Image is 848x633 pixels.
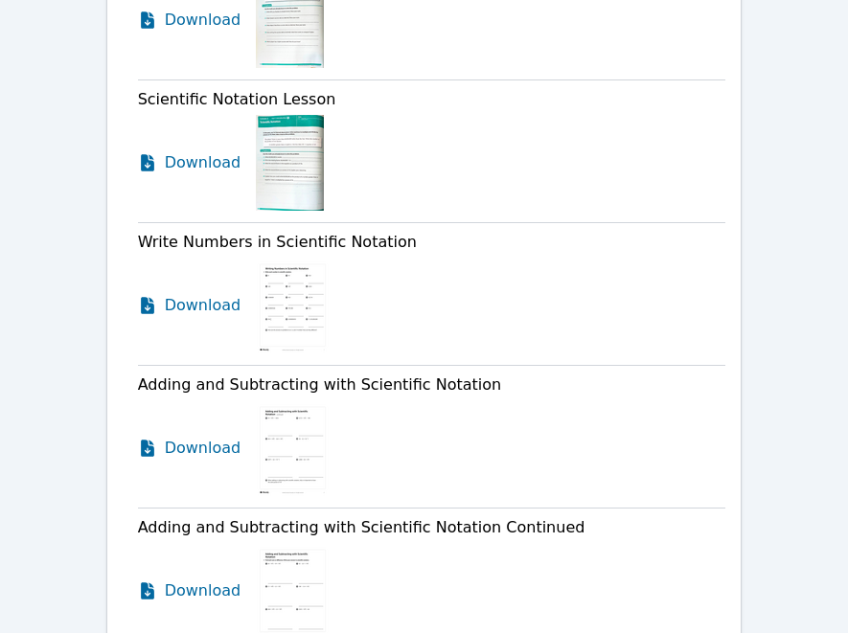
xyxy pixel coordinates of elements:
[165,437,241,460] span: Download
[165,9,241,32] span: Download
[256,115,324,211] img: Scientific Notation Lesson
[165,151,241,174] span: Download
[138,375,502,394] span: Adding and Subtracting with Scientific Notation
[138,400,241,496] a: Download
[165,294,241,317] span: Download
[256,258,330,353] img: Write Numbers in Scientific Notation
[138,233,417,251] span: Write Numbers in Scientific Notation
[138,115,241,211] a: Download
[138,518,585,536] span: Adding and Subtracting with Scientific Notation Continued
[138,90,336,108] span: Scientific Notation Lesson
[165,579,241,602] span: Download
[256,400,330,496] img: Adding and Subtracting with Scientific Notation
[138,258,241,353] a: Download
